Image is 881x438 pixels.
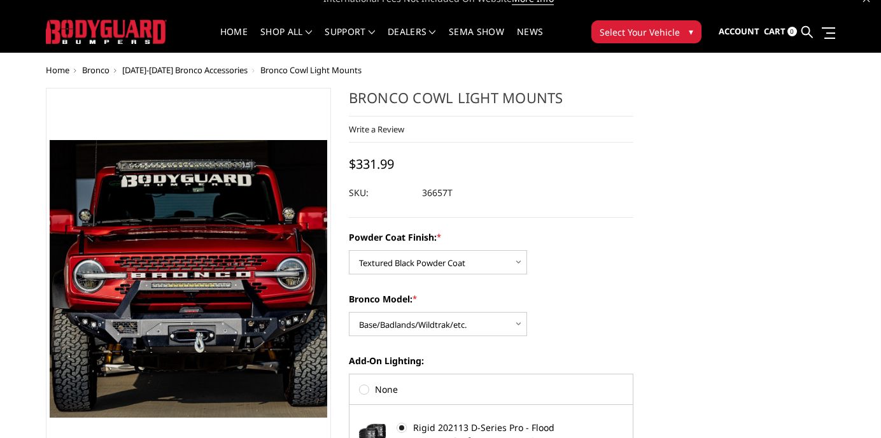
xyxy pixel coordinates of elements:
[122,64,248,76] a: [DATE]-[DATE] Bronco Accessories
[325,27,375,52] a: Support
[591,20,701,43] button: Select Your Vehicle
[220,27,248,52] a: Home
[517,27,543,52] a: News
[359,383,624,396] label: None
[719,25,759,37] span: Account
[817,377,881,438] iframe: Chat Widget
[260,64,362,76] span: Bronco Cowl Light Mounts
[46,20,167,43] img: BODYGUARD BUMPERS
[46,64,69,76] a: Home
[422,181,453,204] dd: 36657T
[260,27,312,52] a: shop all
[349,88,634,117] h1: Bronco Cowl Light Mounts
[764,15,797,49] a: Cart 0
[764,25,786,37] span: Cart
[82,64,109,76] a: Bronco
[349,155,394,173] span: $331.99
[349,292,634,306] label: Bronco Model:
[349,124,404,135] a: Write a Review
[719,15,759,49] a: Account
[349,181,412,204] dt: SKU:
[349,230,634,244] label: Powder Coat Finish:
[689,25,693,38] span: ▾
[449,27,504,52] a: SEMA Show
[787,27,797,36] span: 0
[388,27,436,52] a: Dealers
[349,354,634,367] label: Add-On Lighting:
[600,25,680,39] span: Select Your Vehicle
